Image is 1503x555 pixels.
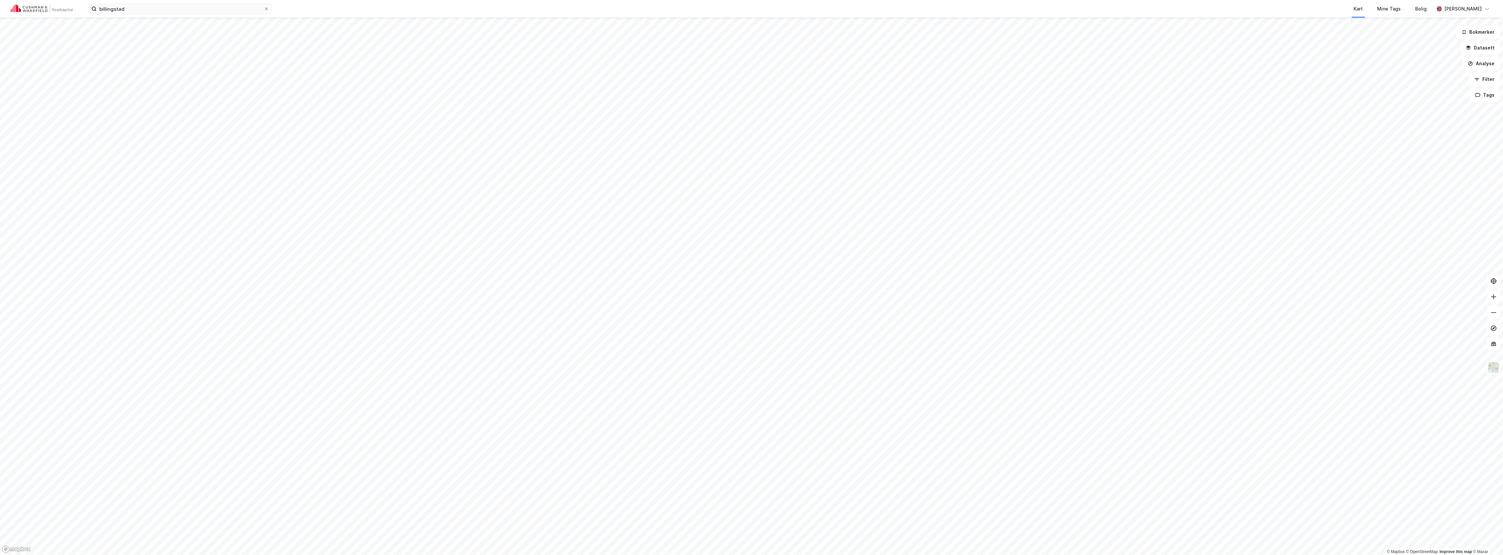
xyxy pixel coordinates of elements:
iframe: Chat Widget [1470,524,1503,555]
img: cushman-wakefield-realkapital-logo.202ea83816669bd177139c58696a8fa1.svg [10,4,73,13]
img: Z [1488,361,1500,374]
a: OpenStreetMap [1406,549,1438,554]
input: Søk på adresse, matrikkel, gårdeiere, leietakere eller personer [97,4,264,14]
button: Tags [1470,88,1500,102]
button: Bokmerker [1456,26,1500,39]
div: Bolig [1415,5,1427,13]
div: Mine Tags [1377,5,1401,13]
button: Analyse [1462,57,1500,70]
div: Kontrollprogram for chat [1470,524,1503,555]
div: Kart [1354,5,1363,13]
a: Mapbox homepage [2,545,31,553]
a: Mapbox [1387,549,1405,554]
button: Filter [1469,73,1500,86]
a: Improve this map [1440,549,1472,554]
button: Datasett [1460,41,1500,54]
div: [PERSON_NAME] [1445,5,1482,13]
